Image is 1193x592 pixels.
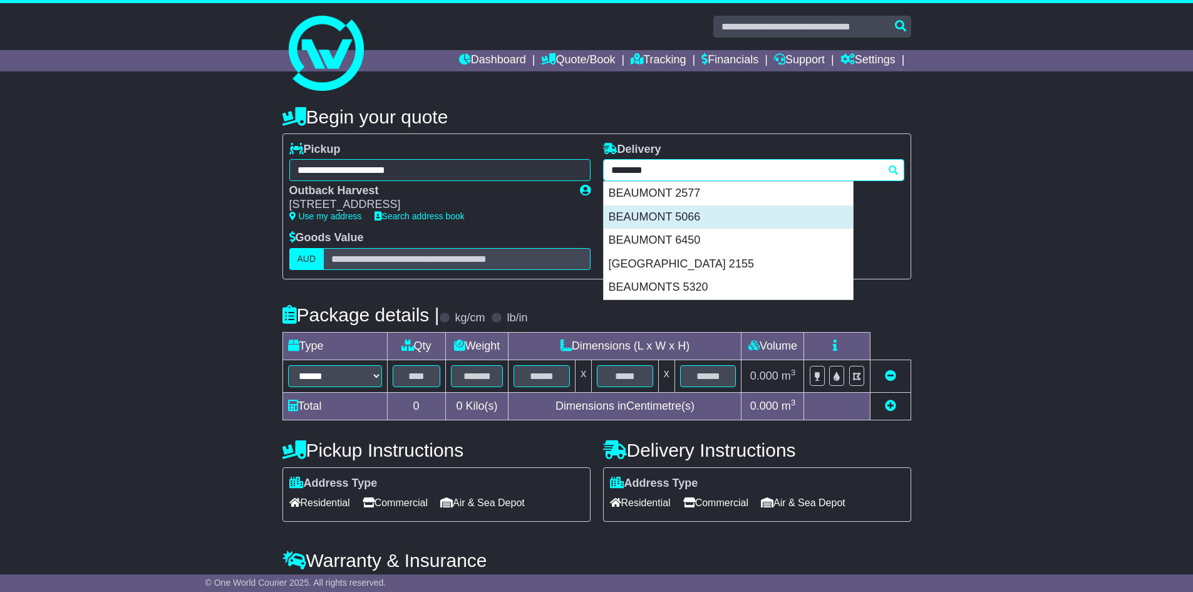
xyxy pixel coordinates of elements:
div: Outback Harvest [289,184,567,198]
a: Remove this item [885,370,896,382]
a: Dashboard [459,50,526,71]
td: Kilo(s) [445,392,509,420]
td: 0 [387,392,445,420]
span: Commercial [683,493,748,512]
a: Use my address [289,211,362,221]
h4: Pickup Instructions [282,440,591,460]
td: Dimensions (L x W x H) [509,332,741,360]
div: BEAUMONT 2577 [604,182,853,205]
sup: 3 [791,368,796,377]
h4: Delivery Instructions [603,440,911,460]
span: Residential [289,493,350,512]
span: Air & Sea Depot [761,493,845,512]
div: [GEOGRAPHIC_DATA] 2155 [604,252,853,276]
label: Address Type [289,477,378,491]
label: Address Type [610,477,698,491]
sup: 3 [791,398,796,407]
span: m [782,400,796,412]
span: 0.000 [750,370,778,382]
span: m [782,370,796,382]
td: Weight [445,332,509,360]
a: Quote/Book [541,50,615,71]
td: Type [282,332,387,360]
label: Delivery [603,143,661,157]
label: Pickup [289,143,341,157]
span: 0 [456,400,462,412]
a: Add new item [885,400,896,412]
label: Goods Value [289,231,364,245]
div: [STREET_ADDRESS] [289,198,567,212]
div: BEAUMONT 5066 [604,205,853,229]
span: Residential [610,493,671,512]
h4: Package details | [282,304,440,325]
h4: Begin your quote [282,106,911,127]
label: lb/in [507,311,527,325]
span: Commercial [363,493,428,512]
a: Search address book [374,211,465,221]
td: x [576,360,592,392]
div: BEAUMONT 6450 [604,229,853,252]
div: BEAUMONTS 5320 [604,276,853,299]
label: kg/cm [455,311,485,325]
td: x [658,360,674,392]
td: Dimensions in Centimetre(s) [509,392,741,420]
span: Air & Sea Depot [440,493,525,512]
span: 0.000 [750,400,778,412]
a: Tracking [631,50,686,71]
td: Volume [741,332,804,360]
label: AUD [289,248,324,270]
typeahead: Please provide city [603,159,904,181]
a: Support [774,50,825,71]
a: Financials [701,50,758,71]
td: Qty [387,332,445,360]
td: Total [282,392,387,420]
h4: Warranty & Insurance [282,550,911,571]
span: © One World Courier 2025. All rights reserved. [205,578,386,588]
a: Settings [840,50,896,71]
